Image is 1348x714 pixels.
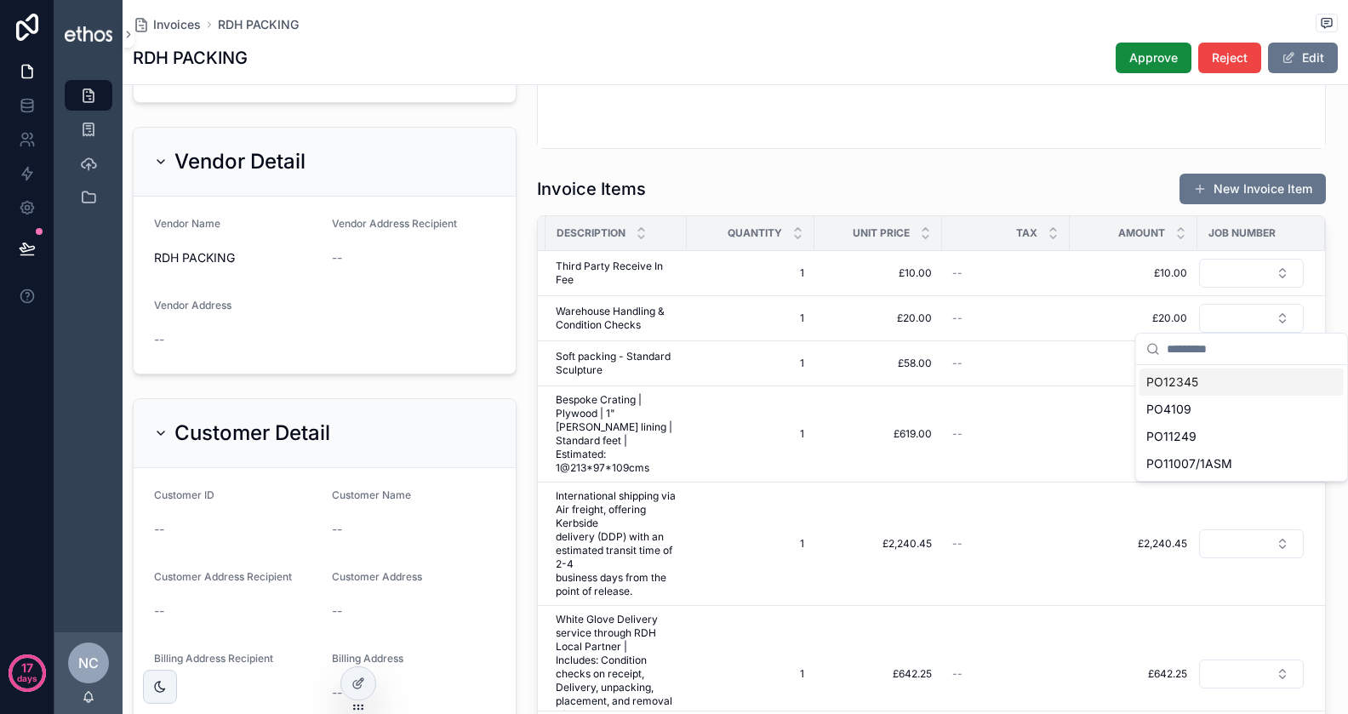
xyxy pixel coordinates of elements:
[825,537,932,551] span: £2,240.45
[332,684,342,701] span: --
[332,652,403,665] span: Billing Address
[1212,49,1248,66] span: Reject
[952,311,1060,325] a: --
[154,249,318,266] span: RDH PACKING
[1268,43,1338,73] button: Edit
[154,570,292,583] span: Customer Address Recipient
[1016,226,1037,240] span: Tax
[1080,311,1187,325] a: £20.00
[78,653,99,673] span: NC
[952,266,1060,280] a: --
[952,357,962,370] span: --
[825,311,932,325] a: £20.00
[556,489,677,598] a: International shipping via Air freight, offering Kerbside delivery (DDP) with an estimated transi...
[154,652,273,665] span: Billing Address Recipient
[825,266,932,280] a: £10.00
[54,68,123,235] div: scrollable content
[1198,258,1305,288] a: Select Button
[1146,401,1191,418] span: PO4109
[952,357,1060,370] a: --
[154,488,214,501] span: Customer ID
[1129,49,1178,66] span: Approve
[556,260,677,287] a: Third Party Receive In Fee
[1080,266,1187,280] span: £10.00
[153,16,201,33] span: Invoices
[154,299,231,311] span: Vendor Address
[1118,226,1165,240] span: Amount
[1198,528,1305,559] a: Select Button
[332,603,342,620] span: --
[952,537,962,551] span: --
[952,311,962,325] span: --
[728,226,782,240] span: Quantity
[1198,303,1305,334] a: Select Button
[557,226,625,240] span: Description
[174,420,330,447] h2: Customer Detail
[556,350,677,377] a: Soft packing - Standard Sculpture
[133,46,248,70] h1: RDH PACKING
[332,570,422,583] span: Customer Address
[1199,529,1304,558] button: Select Button
[332,521,342,538] span: --
[556,393,677,475] a: Bespoke Crating | Plywood | 1" [PERSON_NAME] lining | Standard feet | Estimated: 1@213*97*109cms
[154,603,164,620] span: --
[952,667,1060,681] a: --
[65,26,112,41] img: App logo
[952,427,962,441] span: --
[332,217,457,230] span: Vendor Address Recipient
[1146,374,1198,391] span: PO12345
[1199,259,1304,288] button: Select Button
[1198,43,1261,73] button: Reject
[1146,455,1232,472] span: PO11007/1ASM
[1080,357,1187,370] a: £58.00
[697,667,804,681] a: 1
[154,521,164,538] span: --
[537,177,646,201] h1: Invoice Items
[697,537,804,551] a: 1
[697,266,804,280] a: 1
[154,217,220,230] span: Vendor Name
[853,226,910,240] span: Unit Price
[1080,667,1187,681] a: £642.25
[1080,537,1187,551] a: £2,240.45
[218,16,299,33] a: RDH PACKING
[952,427,1060,441] a: --
[1179,174,1326,204] button: New Invoice Item
[1080,427,1187,441] a: £619.00
[825,357,932,370] a: £58.00
[697,311,804,325] a: 1
[697,357,804,370] a: 1
[825,427,932,441] a: £619.00
[556,305,677,332] a: Warehouse Handling & Condition Checks
[21,660,33,677] p: 17
[952,537,1060,551] a: --
[1198,659,1305,689] a: Select Button
[332,249,342,266] span: --
[174,148,306,175] h2: Vendor Detail
[1146,428,1197,445] span: PO11249
[154,331,164,348] span: --
[133,16,201,33] a: Invoices
[697,427,804,441] a: 1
